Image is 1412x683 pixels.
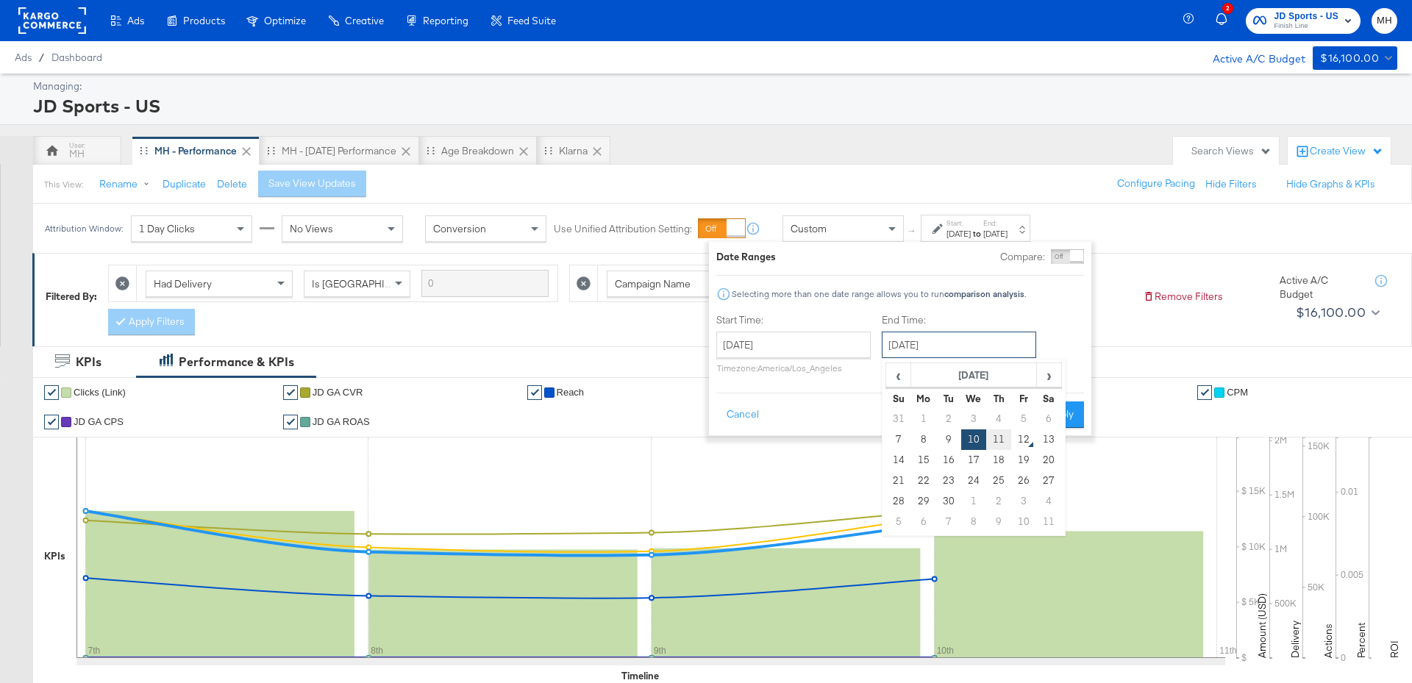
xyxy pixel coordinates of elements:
div: KPIs [44,549,65,563]
button: $16,100.00 [1313,46,1397,70]
td: 10 [961,429,986,450]
td: 4 [986,409,1011,429]
td: 11 [986,429,1011,450]
td: 7 [886,429,911,450]
div: JD Sports - US [33,93,1394,118]
a: Dashboard [51,51,102,63]
div: Create View [1310,144,1383,159]
td: 3 [1011,491,1036,512]
td: 25 [986,471,1011,491]
th: Sa [1036,388,1061,409]
td: 4 [1036,491,1061,512]
span: ‹ [887,364,910,386]
strong: comparison analysis [944,288,1024,299]
th: Th [986,388,1011,409]
span: Ads [127,15,144,26]
a: ✔ [44,385,59,400]
th: Fr [1011,388,1036,409]
div: [DATE] [946,228,971,240]
label: Use Unified Attribution Setting: [554,222,692,236]
strong: to [971,228,983,239]
td: 20 [1036,450,1061,471]
td: 12 [1011,429,1036,450]
div: Active A/C Budget [1280,273,1361,301]
div: 2 [1222,3,1233,14]
td: 28 [886,491,911,512]
td: 22 [911,471,936,491]
p: Timezone: America/Los_Angeles [716,362,871,373]
text: ROI [1388,640,1401,658]
button: Hide Graphs & KPIs [1286,177,1375,191]
span: / [32,51,51,63]
div: Managing: [33,79,1394,93]
td: 7 [936,512,961,532]
td: 14 [886,450,911,471]
span: Creative [345,15,384,26]
th: Su [886,388,911,409]
text: Delivery [1288,621,1302,658]
span: Clicks (Link) [74,387,126,398]
div: KPIs [76,354,101,371]
div: Drag to reorder tab [267,146,275,154]
div: $16,100.00 [1296,301,1366,323]
div: MH - Performance [154,144,237,158]
span: Feed Suite [507,15,556,26]
span: MH [1377,12,1391,29]
td: 19 [1011,450,1036,471]
td: 29 [911,491,936,512]
td: 1 [961,491,986,512]
span: JD GA CVR [313,387,363,398]
button: Delete [217,177,247,191]
td: 30 [936,491,961,512]
div: MH [69,147,85,161]
div: Drag to reorder tab [140,146,148,154]
div: Drag to reorder tab [427,146,435,154]
a: ✔ [44,415,59,429]
text: Percent [1355,623,1368,658]
div: $16,100.00 [1320,49,1379,68]
a: ✔ [283,385,298,400]
span: Is [GEOGRAPHIC_DATA] [312,277,424,290]
td: 26 [1011,471,1036,491]
a: ✔ [527,385,542,400]
button: Duplicate [163,177,206,191]
td: 9 [986,512,1011,532]
span: Had Delivery [154,277,212,290]
td: 2 [986,491,1011,512]
span: JD GA ROAS [313,416,370,427]
td: 1 [911,409,936,429]
a: ✔ [283,415,298,429]
span: Campaign Name [615,277,691,290]
span: Finish Line [1274,21,1338,32]
label: Start Time: [716,313,871,327]
th: Tu [936,388,961,409]
td: 9 [936,429,961,450]
td: 5 [886,512,911,532]
button: 2 [1213,7,1238,35]
td: 27 [1036,471,1061,491]
td: 17 [961,450,986,471]
a: ✔ [1197,385,1212,400]
div: Age Breakdown [441,144,514,158]
th: [DATE] [911,363,1037,388]
th: Mo [911,388,936,409]
td: 23 [936,471,961,491]
label: Compare: [1000,250,1045,264]
td: 5 [1011,409,1036,429]
div: Klarna [559,144,588,158]
span: › [1038,364,1060,386]
button: Remove Filters [1143,290,1223,304]
text: Actions [1322,623,1335,658]
div: Active A/C Budget [1197,46,1305,68]
span: Custom [791,222,827,235]
span: Optimize [264,15,306,26]
span: JD Sports - US [1274,9,1338,24]
span: CPM [1227,387,1248,398]
td: 8 [961,512,986,532]
div: Timeline [621,669,659,683]
div: [DATE] [983,228,1008,240]
span: Reach [557,387,585,398]
button: Configure Pacing [1107,171,1205,197]
label: End Time: [882,313,1042,327]
label: End: [983,218,1008,228]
